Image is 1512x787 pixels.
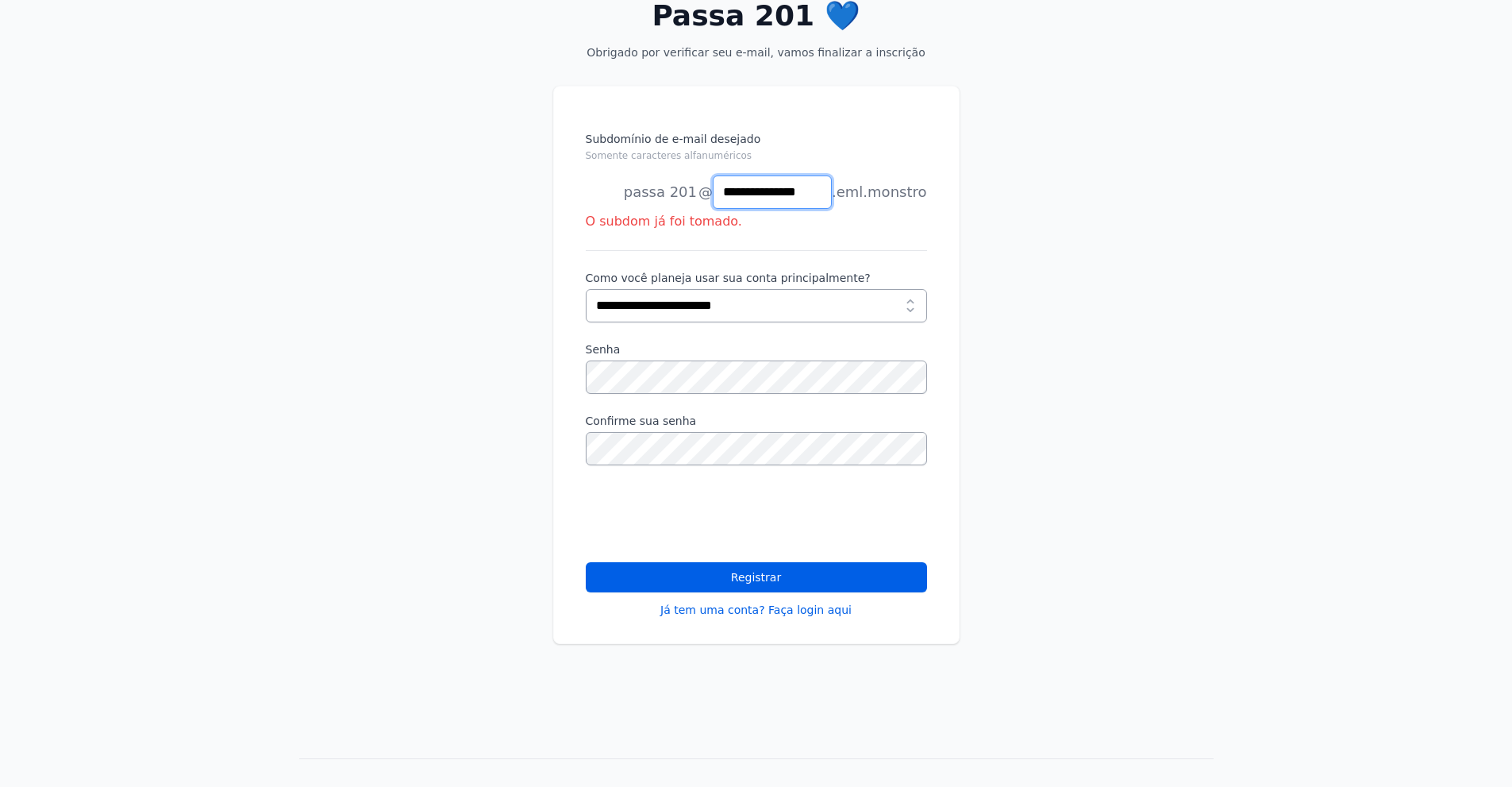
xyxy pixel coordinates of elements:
font: passa 201 [624,183,697,200]
font: Registrar [731,571,781,584]
font: Como você planeja usar sua conta principalmente? [586,272,871,284]
button: Registrar [586,562,927,592]
font: Somente caracteres alfanuméricos [586,150,752,161]
font: Subdomínio de e-mail desejado [586,133,761,145]
font: @ [698,183,713,200]
font: Senha [586,343,621,356]
font: O subdom já foi tomado. [586,214,742,229]
a: Já tem uma conta? Faça login aqui [660,602,852,618]
font: Obrigado por verificar seu e-mail, vamos finalizar a inscrição [587,46,925,59]
font: Já tem uma conta? Faça login aqui [660,604,852,616]
font: .eml.monstro [832,183,926,200]
font: Confirme sua senha [586,415,697,427]
iframe: reCAPTCHA [586,484,827,546]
